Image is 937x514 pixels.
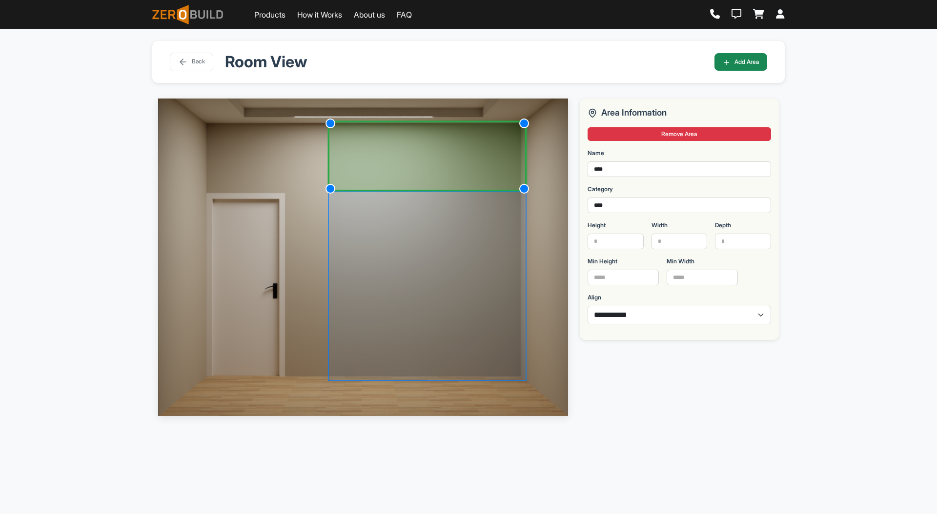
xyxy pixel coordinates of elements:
button: Add Area [714,53,767,71]
div: Area Information [588,106,771,119]
label: Category [588,185,613,194]
label: Depth [715,221,731,230]
a: How it Works [297,9,342,20]
label: Height [588,221,606,230]
label: Min Width [667,257,694,266]
a: FAQ [397,9,412,20]
h1: Room View [225,53,703,71]
button: Remove Area [588,127,771,141]
label: Width [652,221,668,230]
a: Login [776,9,785,20]
label: Align [588,293,601,302]
img: Room View 1 [158,99,568,415]
button: Back [170,53,213,71]
a: Products [254,9,285,20]
label: Min Height [588,257,617,266]
label: Name [588,149,604,158]
a: About us [354,9,385,20]
img: ZeroBuild logo [152,5,223,24]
